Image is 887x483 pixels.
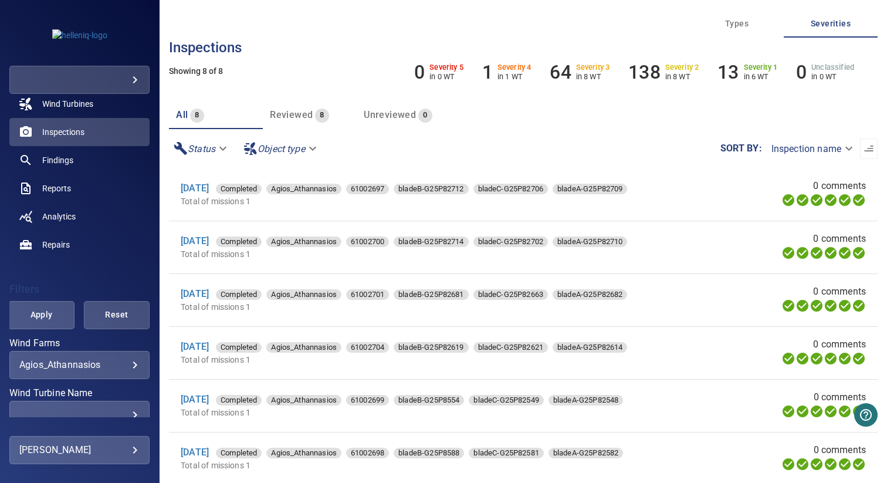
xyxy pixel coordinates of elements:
span: 61002700 [346,236,389,248]
div: bladeB-G25P82714 [394,237,468,247]
div: Wind Turbine Name [9,401,150,429]
h6: 64 [550,61,571,83]
p: Total of missions 1 [181,195,706,207]
span: bladeB-G25P82619 [394,342,468,353]
div: bladeB-G25P82712 [394,184,468,194]
svg: ML Processing 100% [824,352,838,366]
em: Status [188,143,215,154]
span: bladeC-G25P82706 [473,183,548,195]
div: bladeC-G25P82621 [473,342,548,353]
div: bladeB-G25P82681 [394,289,468,300]
div: 61002697 [346,184,389,194]
label: Wind Turbine Name [9,389,150,398]
div: bladeC-G25P82549 [469,395,543,406]
p: Total of missions 1 [181,354,706,366]
span: 0 comments [814,390,866,404]
h6: 138 [628,61,660,83]
svg: Data Formatted 100% [795,246,810,260]
p: Total of missions 1 [181,248,706,260]
li: Severity 3 [550,61,610,83]
svg: Selecting 100% [810,457,824,471]
span: Types [697,16,777,31]
h6: Severity 3 [576,63,610,72]
div: Completed [216,289,262,300]
svg: Matching 100% [838,457,852,471]
span: Reports [42,183,71,194]
a: [DATE] [181,288,209,299]
svg: Classification 100% [852,299,866,313]
h6: 0 [796,61,807,83]
li: Severity 4 [482,61,531,83]
span: Agios_Athannasios [266,236,341,248]
img: helleniq-logo [52,29,107,41]
span: Agios_Athannasios [266,394,341,406]
li: Severity 1 [717,61,777,83]
span: bladeA-G25P82582 [549,447,623,459]
span: Unreviewed [364,109,416,120]
svg: Uploading 100% [781,352,795,366]
svg: Uploading 100% [781,193,795,207]
span: 0 comments [813,179,866,193]
span: Completed [216,289,262,300]
p: in 1 WT [497,72,531,81]
h5: Showing 8 of 8 [169,67,878,76]
span: Wind Turbines [42,98,93,110]
div: Wind Farms [9,351,150,379]
em: Object type [258,143,305,154]
h6: 13 [717,61,739,83]
a: analytics noActive [9,202,150,231]
span: bladeB-G25P8554 [394,394,464,406]
li: Severity Unclassified [796,61,854,83]
div: Object type [239,139,324,159]
span: Completed [216,236,262,248]
div: bladeA-G25P82614 [553,342,627,353]
span: Completed [216,447,262,459]
span: bladeB-G25P82712 [394,183,468,195]
svg: Selecting 100% [810,352,824,366]
svg: Matching 100% [838,193,852,207]
svg: Classification 100% [852,352,866,366]
span: 8 [315,109,329,122]
div: Completed [216,395,262,406]
span: Repairs [42,239,70,251]
svg: Classification 100% [852,404,866,418]
h6: 1 [482,61,493,83]
span: bladeA-G25P82548 [549,394,623,406]
svg: Data Formatted 100% [795,457,810,471]
span: Agios_Athannasios [266,447,341,459]
a: windturbines noActive [9,90,150,118]
div: Agios_Athannasios [266,342,341,353]
svg: Selecting 100% [810,404,824,418]
a: findings noActive [9,146,150,174]
svg: ML Processing 100% [824,193,838,207]
a: reports noActive [9,174,150,202]
h6: Unclassified [811,63,854,72]
svg: Matching 100% [838,352,852,366]
span: 0 comments [813,232,866,246]
svg: ML Processing 100% [824,457,838,471]
div: bladeA-G25P82682 [553,289,627,300]
p: in 8 WT [665,72,699,81]
span: Apply [23,308,59,322]
span: 61002698 [346,447,389,459]
span: bladeA-G25P82614 [553,342,627,353]
div: bladeC-G25P82706 [473,184,548,194]
div: bladeA-G25P82709 [553,184,627,194]
span: bladeC-G25P82663 [473,289,548,300]
span: Reset [99,308,135,322]
h3: Inspections [169,40,878,55]
span: Completed [216,342,262,353]
a: [DATE] [181,394,209,405]
label: Sort by : [720,144,762,153]
div: bladeB-G25P8588 [394,448,464,458]
span: 0 comments [813,337,866,352]
p: in 0 WT [429,72,463,81]
div: Agios_Athannasios [266,395,341,406]
div: Completed [216,184,262,194]
h6: 0 [414,61,425,83]
h6: Severity 4 [497,63,531,72]
svg: Matching 100% [838,246,852,260]
svg: Classification 100% [852,193,866,207]
svg: Uploading 100% [781,299,795,313]
svg: Uploading 100% [781,246,795,260]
